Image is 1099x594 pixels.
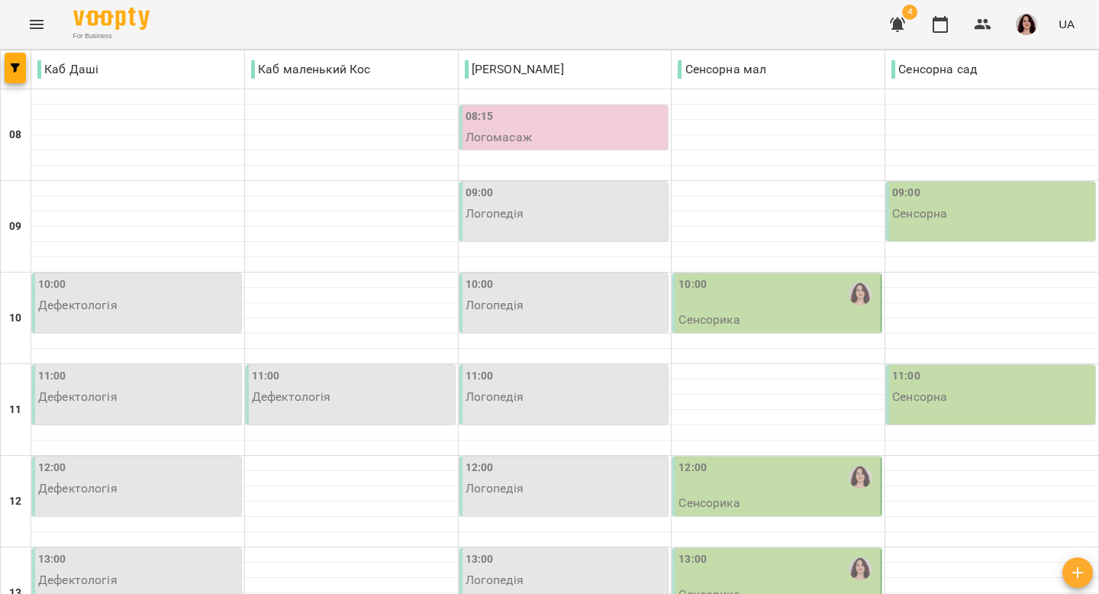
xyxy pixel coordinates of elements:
button: Menu [18,6,55,43]
button: UA [1052,10,1081,38]
h6: 08 [9,127,21,144]
p: Логопедія [466,390,524,403]
h6: 10 [9,310,21,327]
p: Сенсорика [678,496,740,509]
label: 12:00 [466,460,494,476]
p: Сенсорна [892,390,947,403]
img: Ольга Крикун [849,466,872,489]
label: 11:00 [466,368,494,385]
p: Каб Даші [37,60,98,79]
p: [PERSON_NAME] [465,60,564,79]
label: 09:00 [892,185,920,202]
p: Дефектологія [38,390,118,403]
p: Логомасаж [466,131,532,144]
h6: 12 [9,493,21,510]
label: 10:00 [38,276,66,293]
label: 11:00 [892,368,920,385]
img: 170a41ecacc6101aff12a142c38b6f34.jpeg [1016,14,1037,35]
label: 11:00 [38,368,66,385]
span: UA [1059,16,1075,32]
p: Сенсорна мал [678,60,766,79]
img: Ольга Крикун [849,557,872,580]
h6: 11 [9,402,21,418]
p: Логопедія [466,573,524,586]
label: 10:00 [678,276,707,293]
span: 4 [902,5,917,20]
p: Дефектологія [38,299,118,312]
label: 08:15 [466,108,494,125]
p: Сенсорна [892,207,947,220]
p: Дефектологія [38,482,118,495]
p: Каб маленький Кос [251,60,371,79]
p: Логопедія [466,482,524,495]
label: 09:00 [466,185,494,202]
label: 13:00 [678,551,707,568]
p: Сенсорна сад [891,60,977,79]
p: Дефектологія [38,573,118,586]
img: Ольга Крикун [849,282,872,305]
label: 11:00 [252,368,280,385]
img: Voopty Logo [73,8,150,30]
p: Дефектологія [252,390,331,403]
label: 12:00 [678,460,707,476]
p: Сенсорика [678,313,740,326]
label: 10:00 [466,276,494,293]
label: 12:00 [38,460,66,476]
button: Створити урок [1062,557,1093,588]
p: Логопедія [466,207,524,220]
h6: 09 [9,218,21,235]
label: 13:00 [466,551,494,568]
span: For Business [73,31,150,41]
label: 13:00 [38,551,66,568]
p: Логопедія [466,299,524,312]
